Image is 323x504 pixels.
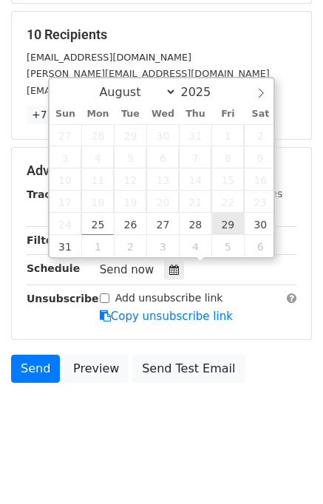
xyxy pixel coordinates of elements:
span: August 26, 2025 [114,213,146,235]
h5: Advanced [27,163,296,179]
span: August 21, 2025 [179,191,211,213]
strong: Tracking [27,188,76,200]
span: August 16, 2025 [244,168,276,191]
span: August 24, 2025 [50,213,82,235]
span: July 30, 2025 [146,124,179,146]
span: August 10, 2025 [50,168,82,191]
span: September 1, 2025 [81,235,114,257]
span: August 5, 2025 [114,146,146,168]
span: August 27, 2025 [146,213,179,235]
span: August 6, 2025 [146,146,179,168]
span: August 18, 2025 [81,191,114,213]
strong: Schedule [27,262,80,274]
span: Mon [81,109,114,119]
span: August 23, 2025 [244,191,276,213]
span: August 14, 2025 [179,168,211,191]
span: September 4, 2025 [179,235,211,257]
span: August 7, 2025 [179,146,211,168]
span: August 28, 2025 [179,213,211,235]
span: Send now [100,263,154,276]
span: August 11, 2025 [81,168,114,191]
span: Sun [50,109,82,119]
label: Add unsubscribe link [115,290,223,306]
span: August 19, 2025 [114,191,146,213]
span: August 31, 2025 [50,235,82,257]
small: [EMAIL_ADDRESS][DOMAIN_NAME] [27,85,191,96]
span: August 12, 2025 [114,168,146,191]
span: August 9, 2025 [244,146,276,168]
span: Wed [146,109,179,119]
span: Fri [211,109,244,119]
span: July 28, 2025 [81,124,114,146]
small: [PERSON_NAME][EMAIL_ADDRESS][DOMAIN_NAME] [27,68,270,79]
span: August 29, 2025 [211,213,244,235]
strong: Filters [27,234,64,246]
span: August 30, 2025 [244,213,276,235]
span: July 27, 2025 [50,124,82,146]
a: Preview [64,355,129,383]
span: July 31, 2025 [179,124,211,146]
span: August 15, 2025 [211,168,244,191]
span: September 6, 2025 [244,235,276,257]
span: Tue [114,109,146,119]
span: September 2, 2025 [114,235,146,257]
a: Send [11,355,60,383]
h5: 10 Recipients [27,27,296,43]
span: August 4, 2025 [81,146,114,168]
span: September 5, 2025 [211,235,244,257]
a: +7 more [27,106,82,124]
span: August 25, 2025 [81,213,114,235]
span: August 3, 2025 [50,146,82,168]
strong: Unsubscribe [27,293,99,304]
span: August 22, 2025 [211,191,244,213]
span: Sat [244,109,276,119]
span: September 3, 2025 [146,235,179,257]
span: August 8, 2025 [211,146,244,168]
span: Thu [179,109,211,119]
a: Send Test Email [132,355,245,383]
iframe: Chat Widget [249,433,323,504]
span: August 17, 2025 [50,191,82,213]
span: August 1, 2025 [211,124,244,146]
span: July 29, 2025 [114,124,146,146]
span: August 20, 2025 [146,191,179,213]
small: [EMAIL_ADDRESS][DOMAIN_NAME] [27,52,191,63]
span: August 13, 2025 [146,168,179,191]
span: August 2, 2025 [244,124,276,146]
a: Copy unsubscribe link [100,310,233,323]
input: Year [177,85,230,99]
